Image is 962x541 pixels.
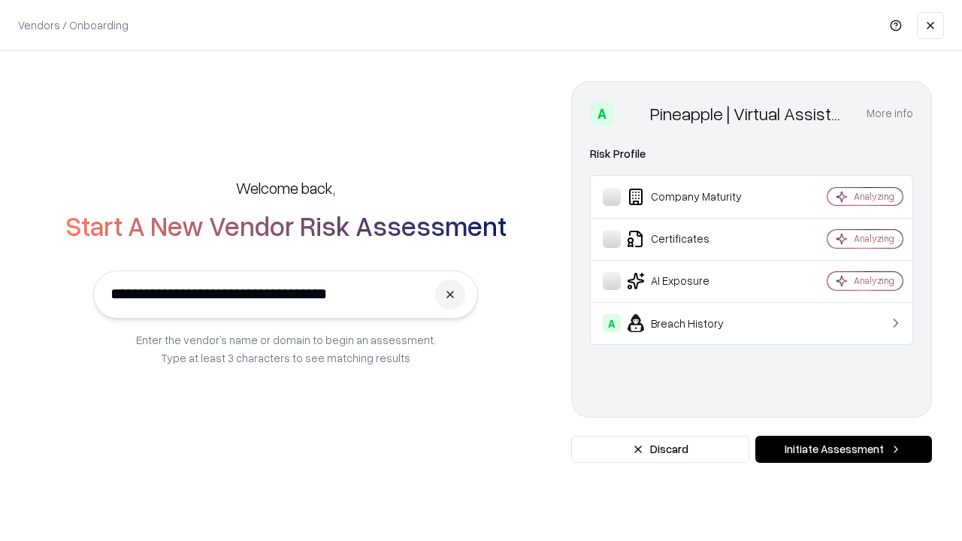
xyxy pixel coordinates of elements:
[603,314,782,332] div: Breach History
[854,190,894,203] div: Analyzing
[590,145,913,163] div: Risk Profile
[854,274,894,287] div: Analyzing
[755,436,932,463] button: Initiate Assessment
[603,272,782,290] div: AI Exposure
[867,100,913,127] button: More info
[854,232,894,245] div: Analyzing
[603,314,621,332] div: A
[236,177,335,198] h5: Welcome back,
[620,101,644,125] img: Pineapple | Virtual Assistant Agency
[650,101,849,125] div: Pineapple | Virtual Assistant Agency
[18,17,129,33] p: Vendors / Onboarding
[590,101,614,125] div: A
[136,331,436,367] p: Enter the vendor’s name or domain to begin an assessment. Type at least 3 characters to see match...
[603,230,782,248] div: Certificates
[65,210,507,240] h2: Start A New Vendor Risk Assessment
[603,188,782,206] div: Company Maturity
[571,436,749,463] button: Discard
